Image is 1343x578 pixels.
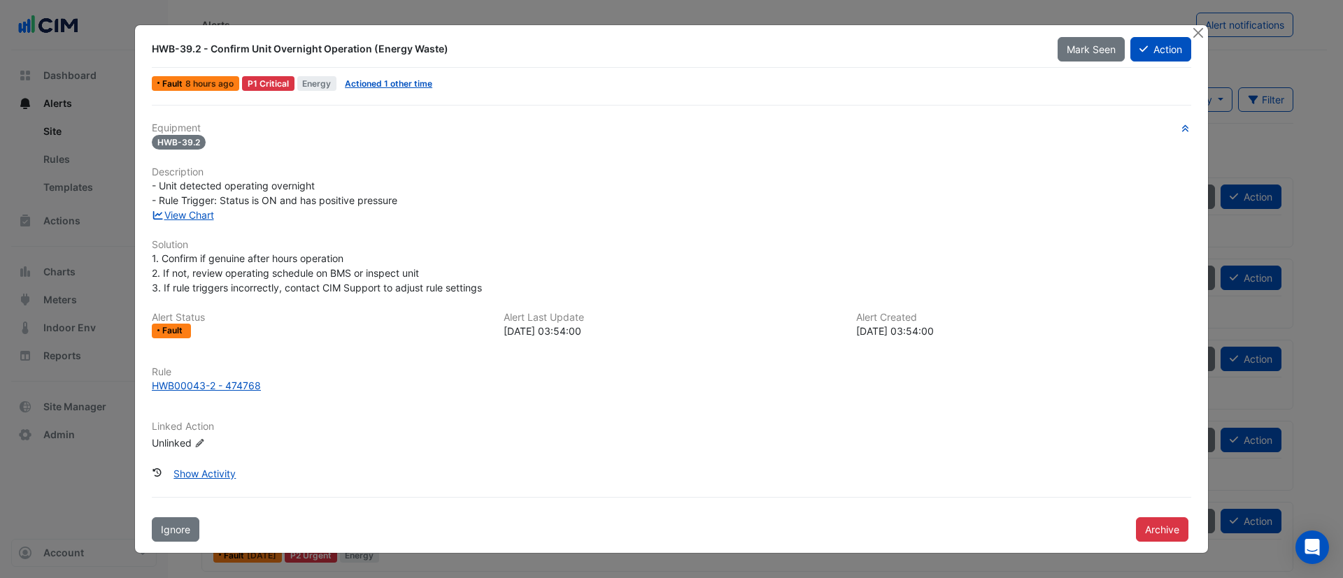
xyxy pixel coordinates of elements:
[152,252,482,294] span: 1. Confirm if genuine after hours operation 2. If not, review operating schedule on BMS or inspec...
[504,324,839,338] div: [DATE] 03:54:00
[152,239,1191,251] h6: Solution
[1067,43,1116,55] span: Mark Seen
[856,312,1191,324] h6: Alert Created
[1130,37,1191,62] button: Action
[345,78,432,89] a: Actioned 1 other time
[162,80,185,88] span: Fault
[185,78,234,89] span: Wed 10-Sep-2025 03:54 AEST
[152,366,1191,378] h6: Rule
[152,312,487,324] h6: Alert Status
[1136,517,1188,542] button: Archive
[152,135,206,150] span: HWB-39.2
[152,421,1191,433] h6: Linked Action
[152,435,320,449] div: Unlinked
[152,378,261,393] div: HWB00043-2 - 474768
[152,122,1191,134] h6: Equipment
[161,523,190,535] span: Ignore
[152,166,1191,178] h6: Description
[242,76,294,91] div: P1 Critical
[152,180,397,206] span: - Unit detected operating overnight - Rule Trigger: Status is ON and has positive pressure
[152,378,1191,393] a: HWB00043-2 - 474768
[1295,530,1329,564] div: Open Intercom Messenger
[1058,37,1125,62] button: Mark Seen
[1191,25,1205,40] button: Close
[504,312,839,324] h6: Alert Last Update
[856,324,1191,338] div: [DATE] 03:54:00
[152,42,1041,56] div: HWB-39.2 - Confirm Unit Overnight Operation (Energy Waste)
[164,461,245,486] button: Show Activity
[162,326,185,335] span: Fault
[297,76,337,91] span: Energy
[194,438,205,448] fa-icon: Edit Linked Action
[152,517,199,542] button: Ignore
[152,209,214,221] a: View Chart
